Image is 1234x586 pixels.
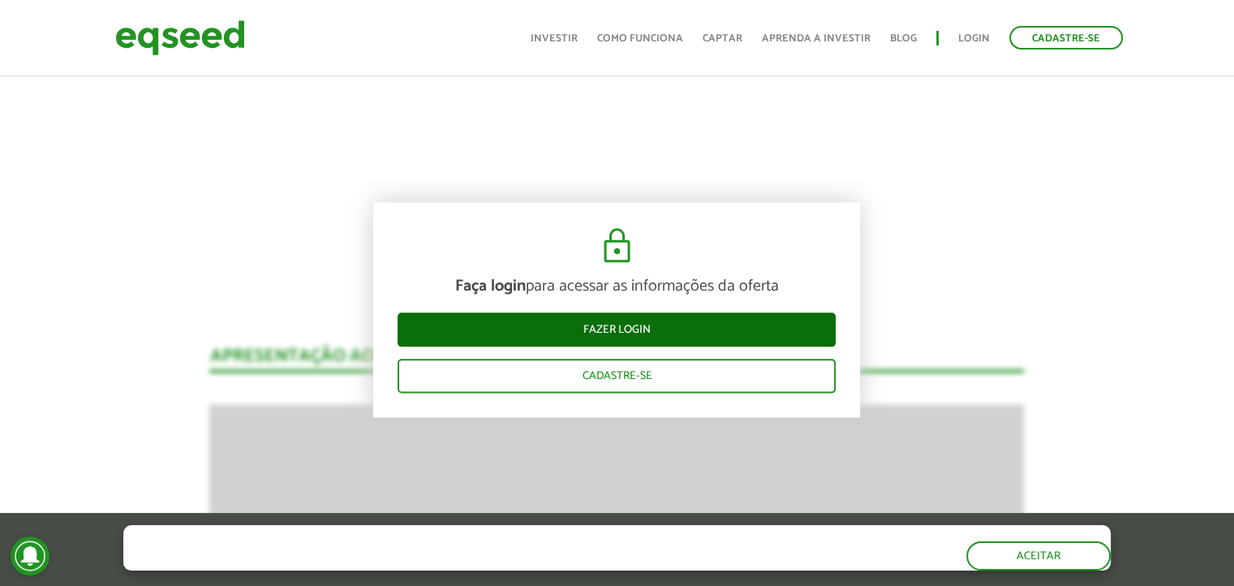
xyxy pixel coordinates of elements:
a: Blog [890,33,917,44]
a: política de privacidade e de cookies [338,556,525,570]
p: para acessar as informações da oferta [398,278,836,297]
img: EqSeed [115,16,245,59]
a: Aprenda a investir [762,33,871,44]
a: Cadastre-se [1009,26,1123,50]
a: Cadastre-se [398,360,836,394]
h5: O site da EqSeed utiliza cookies para melhorar sua navegação. [123,525,711,550]
a: Como funciona [597,33,683,44]
img: cadeado.svg [597,227,637,266]
a: Fazer login [398,313,836,347]
button: Aceitar [966,541,1111,571]
p: Ao clicar em "aceitar", você aceita nossa . [123,554,711,570]
strong: Faça login [455,274,526,300]
a: Login [958,33,990,44]
a: Investir [531,33,578,44]
a: Captar [703,33,742,44]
